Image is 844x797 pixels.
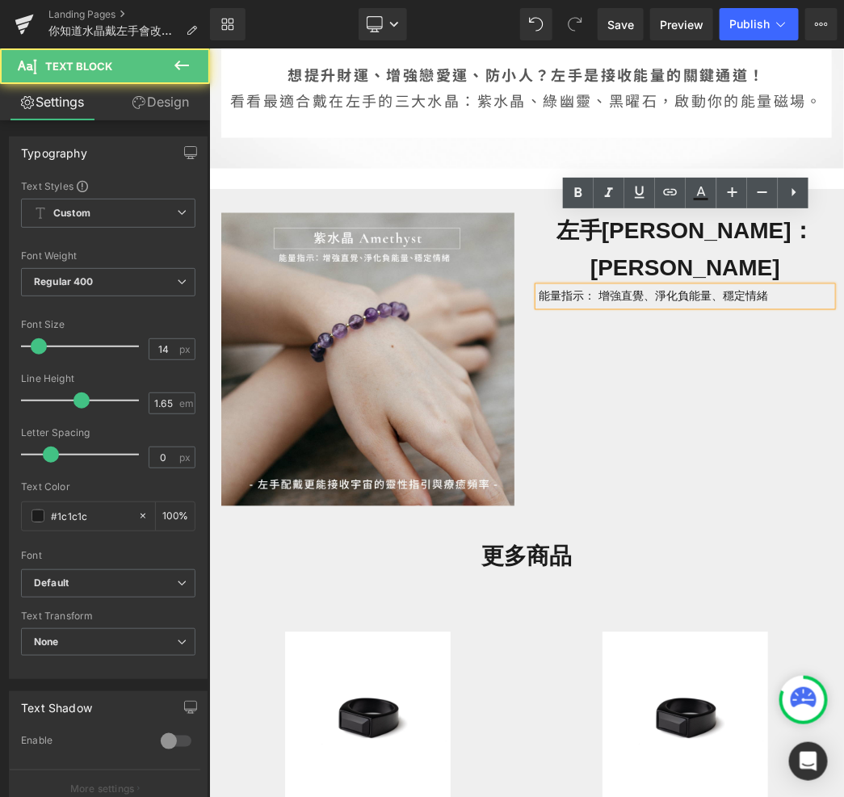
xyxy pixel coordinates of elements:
div: Letter Spacing [21,427,195,438]
img: Nouvelle｜BULLION｜黑瑪瑙戒指（黑色） [76,584,242,750]
button: Undo [520,8,552,40]
input: Color [51,507,130,525]
p: 看看最適合戴在左手的三大水晶：紫水晶、綠幽靈、黑曜石，啟動你的能量磁場。 [12,13,623,65]
h1: 更多商品 [12,490,623,527]
p: 能量指示： 增強直覺、淨化負能量、穩定情緒 [330,239,623,258]
button: Publish [720,8,799,40]
a: New Library [210,8,246,40]
span: Publish [729,18,770,31]
i: Default [34,577,69,590]
button: Redo [559,8,591,40]
div: Open Intercom Messenger [789,742,828,781]
div: Text Transform [21,610,195,622]
strong: 想提升財運、增強戀愛運、防小人？左手是接收能量的關鍵通道！ [78,15,556,36]
button: More [805,8,838,40]
b: None [34,636,59,648]
div: Text Shadow [21,692,92,715]
div: Line Height [21,373,195,384]
a: Design [108,84,213,120]
h1: 左手[PERSON_NAME]：[PERSON_NAME] [330,165,623,239]
b: Custom [53,207,90,220]
span: Text Block [45,60,112,73]
span: px [179,452,193,463]
span: em [179,398,193,409]
div: Font [21,550,195,561]
a: Landing Pages [48,8,210,21]
span: 你知道水晶戴左手會改變能量流向嗎？ [48,24,179,37]
div: Font Size [21,319,195,330]
img: Nouvelle｜BULLION｜黑瑪瑙戒指（黑色） [393,584,560,750]
div: Font Weight [21,250,195,262]
div: Enable [21,734,145,751]
div: Text Color [21,481,195,493]
a: Preview [650,8,713,40]
div: % [156,502,195,531]
span: px [179,344,193,354]
div: Text Styles [21,179,195,192]
span: Save [607,16,634,33]
b: Regular 400 [34,275,94,287]
div: Typography [21,137,87,160]
span: Preview [660,16,703,33]
p: More settings [70,782,135,796]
